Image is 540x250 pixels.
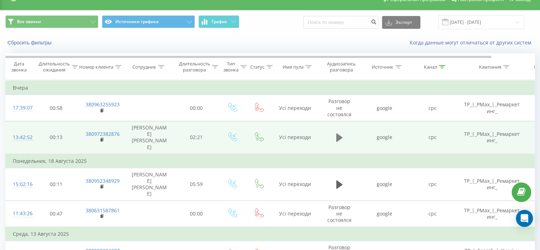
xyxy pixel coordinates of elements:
td: TP_|_PMax_|_Ремаркетинг_ [457,95,528,121]
td: 00:00 [174,95,219,121]
td: 02:21 [174,121,219,154]
button: Сбросить фильтры [5,39,55,46]
div: 15:02:16 [13,177,27,191]
div: Аудиозапись разговора [324,61,359,73]
span: Разговор не состоялся [327,98,351,117]
div: Источник [372,64,393,70]
div: Канал [424,64,437,70]
td: 00:11 [34,168,78,201]
button: Экспорт [382,16,420,29]
td: TP_|_PMax_|_Ремаркетинг_ [457,168,528,201]
td: 00:47 [34,201,78,227]
td: TP_|_PMax_|_Ремаркетинг_ [457,121,528,154]
div: Длительность разговора [179,61,210,73]
td: Усі переходи [272,121,318,154]
div: Open Intercom Messenger [516,210,533,227]
td: google [361,121,409,154]
a: 380963255923 [86,101,120,108]
td: 00:13 [34,121,78,154]
div: Статус [250,64,264,70]
td: cpc [409,201,457,227]
td: cpc [409,95,457,121]
div: Длительность ожидания [39,61,70,73]
div: Номер клиента [79,64,113,70]
td: 00:58 [34,95,78,121]
div: Дата звонка [6,61,32,73]
td: google [361,168,409,201]
td: TP_|_PMax_|_Ремаркетинг_ [457,201,528,227]
div: 13:42:52 [13,131,27,144]
button: Источники трафика [102,15,195,28]
div: Кампания [479,64,501,70]
div: 17:39:07 [13,101,27,115]
td: 00:00 [174,201,219,227]
a: 380952348929 [86,177,120,184]
div: Тип звонка [223,61,239,73]
div: Сотрудник [132,64,156,70]
input: Поиск по номеру [303,16,378,29]
td: 05:59 [174,168,219,201]
td: Усі переходи [272,168,318,201]
td: Усі переходи [272,95,318,121]
td: cpc [409,121,457,154]
a: 380631587861 [86,207,120,214]
td: google [361,201,409,227]
div: Имя пула [283,64,304,70]
td: cpc [409,168,457,201]
span: График [212,19,227,24]
td: [PERSON_NAME] [PERSON_NAME] [125,121,174,154]
td: google [361,95,409,121]
span: Разговор не состоялся [327,204,351,223]
div: 11:43:26 [13,207,27,220]
a: Когда данные могут отличаться от других систем [410,39,535,46]
button: График [198,15,239,28]
td: [PERSON_NAME] [PERSON_NAME] [125,168,174,201]
button: Все звонки [5,15,98,28]
a: 380972382876 [86,131,120,137]
span: Все звонки [17,19,41,25]
td: Усі переходи [272,201,318,227]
